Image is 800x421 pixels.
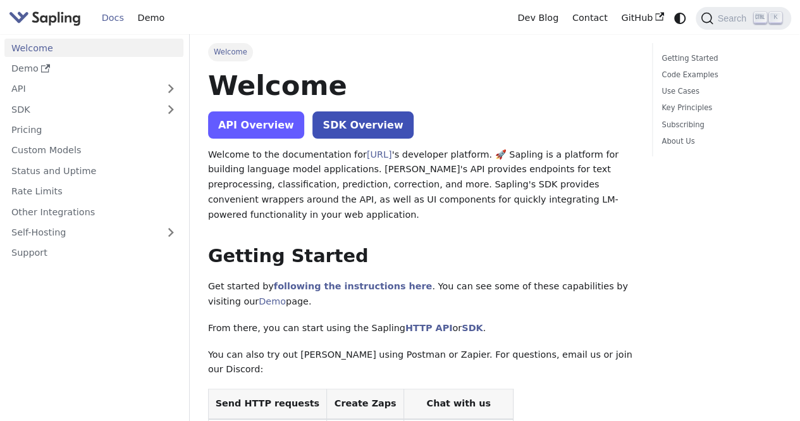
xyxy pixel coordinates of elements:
p: Welcome to the documentation for 's developer platform. 🚀 Sapling is a platform for building lang... [208,148,634,223]
th: Create Zaps [326,389,404,419]
a: SDK [462,323,483,333]
button: Switch between dark and light mode (currently system mode) [671,9,689,27]
a: Subscribing [662,119,777,131]
a: Code Examples [662,69,777,81]
nav: Breadcrumbs [208,43,634,61]
kbd: K [769,12,782,23]
p: You can also try out [PERSON_NAME] using Postman or Zapier. For questions, email us or join our D... [208,348,634,378]
button: Expand sidebar category 'API' [158,80,183,98]
a: Key Principles [662,102,777,114]
th: Send HTTP requests [208,389,326,419]
button: Search (Ctrl+K) [696,7,791,30]
a: Demo [259,296,286,306]
a: Demo [4,60,183,78]
a: API Overview [208,111,304,139]
a: Dev Blog [510,8,565,28]
img: Sapling.ai [9,9,81,27]
a: Status and Uptime [4,161,183,180]
a: Custom Models [4,141,183,160]
th: Chat with us [404,389,514,419]
button: Expand sidebar category 'SDK' [158,100,183,118]
a: Getting Started [662,53,777,65]
a: Demo [131,8,171,28]
span: Search [713,13,754,23]
a: SDK [4,100,158,118]
a: HTTP API [405,323,453,333]
a: About Us [662,135,777,148]
a: Pricing [4,121,183,139]
a: Use Cases [662,85,777,97]
a: Welcome [4,39,183,57]
p: From there, you can start using the Sapling or . [208,321,634,336]
a: SDK Overview [312,111,413,139]
h2: Getting Started [208,245,634,268]
a: Docs [95,8,131,28]
span: Welcome [208,43,253,61]
a: Contact [565,8,615,28]
a: [URL] [367,149,392,160]
a: following the instructions here [274,281,432,291]
a: Sapling.ai [9,9,85,27]
a: Self-Hosting [4,223,183,242]
h1: Welcome [208,68,634,103]
p: Get started by . You can see some of these capabilities by visiting our page. [208,279,634,310]
a: GitHub [614,8,670,28]
a: Rate Limits [4,182,183,201]
a: Support [4,244,183,262]
a: API [4,80,158,98]
a: Other Integrations [4,203,183,221]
